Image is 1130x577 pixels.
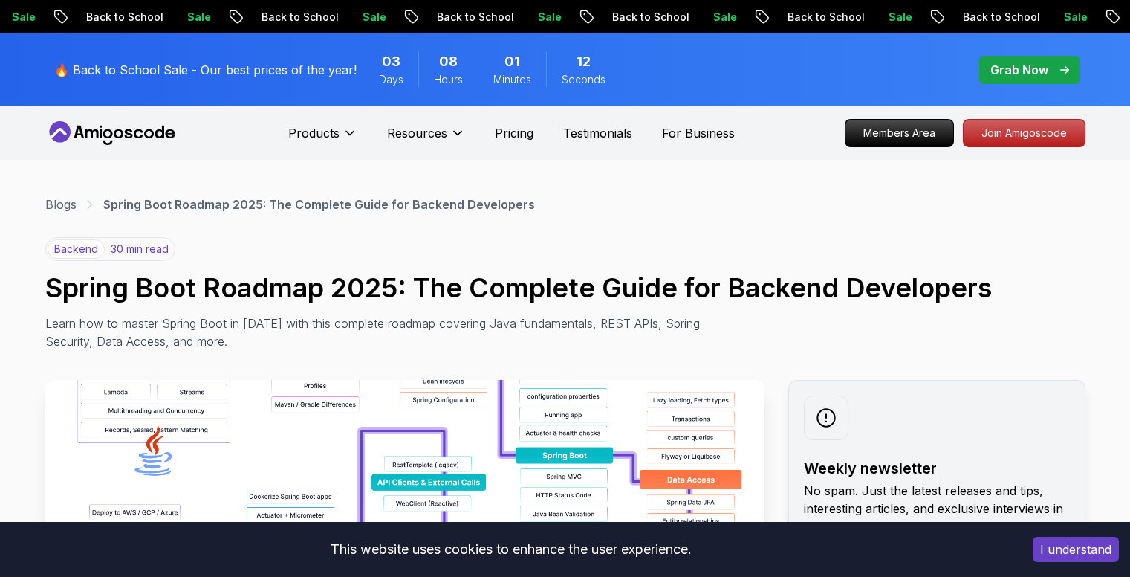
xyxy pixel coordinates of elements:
[990,61,1048,79] p: Grab Now
[175,10,223,25] p: Sale
[379,72,403,87] span: Days
[74,10,175,25] p: Back to School
[351,10,398,25] p: Sale
[504,51,520,72] span: 1 Minutes
[951,10,1052,25] p: Back to School
[701,10,749,25] p: Sale
[563,124,632,142] a: Testimonials
[425,10,526,25] p: Back to School
[250,10,351,25] p: Back to School
[804,482,1070,535] p: No spam. Just the latest releases and tips, interesting articles, and exclusive interviews in you...
[845,120,953,146] p: Members Area
[964,120,1085,146] p: Join Amigoscode
[54,61,357,79] p: 🔥 Back to School Sale - Our best prices of the year!
[11,533,1010,566] div: This website uses cookies to enhance the user experience.
[434,72,463,87] span: Hours
[577,51,591,72] span: 12 Seconds
[439,51,458,72] span: 8 Hours
[48,239,105,259] p: backend
[103,196,535,213] p: Spring Boot Roadmap 2025: The Complete Guide for Backend Developers
[495,124,533,142] a: Pricing
[562,72,605,87] span: Seconds
[804,458,1070,479] h2: Weekly newsletter
[288,124,340,142] p: Products
[382,51,400,72] span: 3 Days
[45,315,711,350] p: Learn how to master Spring Boot in [DATE] with this complete roadmap covering Java fundamentals, ...
[845,119,954,147] a: Members Area
[1052,10,1100,25] p: Sale
[662,124,735,142] a: For Business
[776,10,877,25] p: Back to School
[45,196,77,213] a: Blogs
[877,10,924,25] p: Sale
[600,10,701,25] p: Back to School
[963,119,1085,147] a: Join Amigoscode
[387,124,447,142] p: Resources
[387,124,465,154] button: Resources
[111,242,169,257] p: 30 min read
[288,124,357,154] button: Products
[1033,537,1119,562] button: Accept cookies
[493,72,531,87] span: Minutes
[45,273,1085,303] h1: Spring Boot Roadmap 2025: The Complete Guide for Backend Developers
[526,10,574,25] p: Sale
